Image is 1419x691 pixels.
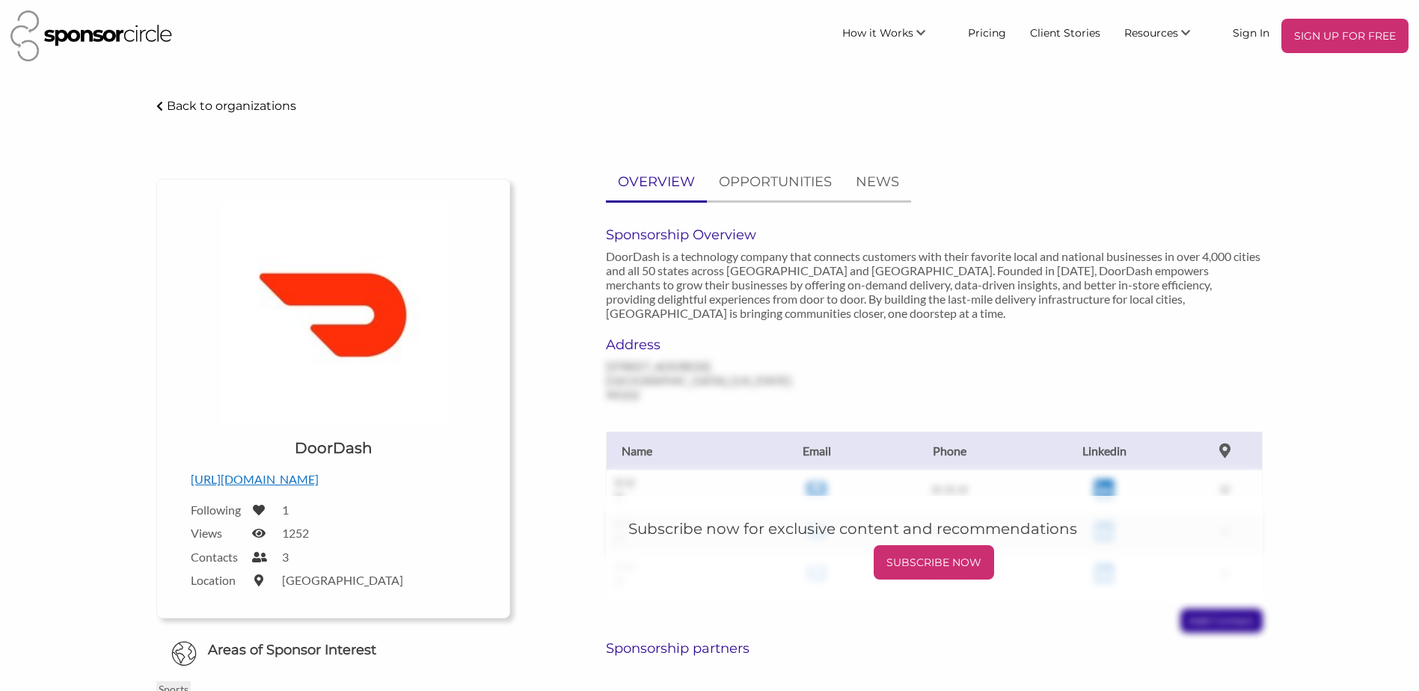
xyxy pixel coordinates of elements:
[191,470,476,489] p: [URL][DOMAIN_NAME]
[628,518,1240,539] h5: Subscribe now for exclusive content and recommendations
[628,545,1240,580] a: SUBSCRIBE NOW
[756,432,877,470] th: Email
[282,550,289,564] label: 3
[1221,19,1281,46] a: Sign In
[1287,25,1403,47] p: SIGN UP FOR FREE
[719,171,832,193] p: OPPORTUNITIES
[1021,432,1187,470] th: Linkedin
[191,573,243,587] label: Location
[191,526,243,540] label: Views
[606,432,756,470] th: Name
[10,10,172,61] img: Sponsor Circle Logo
[1124,26,1178,40] span: Resources
[145,641,521,660] h6: Areas of Sponsor Interest
[282,573,403,587] label: [GEOGRAPHIC_DATA]
[606,640,1263,657] h6: Sponsorship partners
[606,227,1263,243] h6: Sponsorship Overview
[282,503,289,517] label: 1
[830,19,956,53] li: How it Works
[1112,19,1221,53] li: Resources
[842,26,913,40] span: How it Works
[191,550,243,564] label: Contacts
[167,99,296,113] p: Back to organizations
[171,641,197,666] img: Globe Icon
[856,171,899,193] p: NEWS
[282,526,309,540] label: 1252
[956,19,1018,46] a: Pricing
[221,202,446,426] img: DoorDash Logo
[618,171,695,193] p: OVERVIEW
[606,337,810,353] h6: Address
[877,432,1021,470] th: Phone
[880,551,988,574] p: SUBSCRIBE NOW
[1018,19,1112,46] a: Client Stories
[191,503,243,517] label: Following
[606,249,1263,320] p: DoorDash is a technology company that connects customers with their favorite local and national b...
[295,437,373,458] h1: DoorDash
